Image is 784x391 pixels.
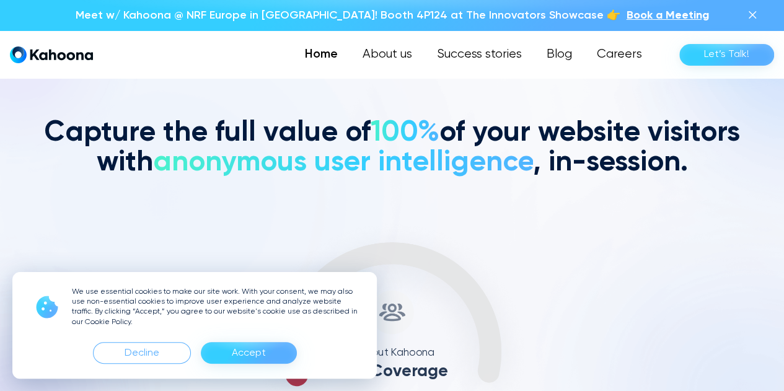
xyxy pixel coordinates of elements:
a: About us [350,42,425,67]
h2: Capture the full value of of your website visitors with , in-session. [39,118,745,178]
div: Accept [201,342,297,364]
a: Careers [584,42,654,67]
a: Let’s Talk! [679,44,774,66]
span: Book a Meeting [627,10,709,21]
a: Home [293,42,350,67]
p: We use essential cookies to make our site work. With your consent, we may also use non-essential ... [72,287,362,327]
a: Book a Meeting [627,7,709,24]
span: 100% [371,118,439,147]
div: Decline [125,343,159,363]
a: Success stories [425,42,534,67]
a: home [10,46,93,64]
div: Accept [232,343,266,363]
a: Blog [534,42,584,67]
div: Decline [93,342,191,364]
span: anonymous user intelligence [153,148,533,177]
p: Meet w/ Kahoona @ NRF Europe in [GEOGRAPHIC_DATA]! Booth 4P124 at The Innovators Showcase 👉 [76,7,620,24]
div: Let’s Talk! [704,45,749,64]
